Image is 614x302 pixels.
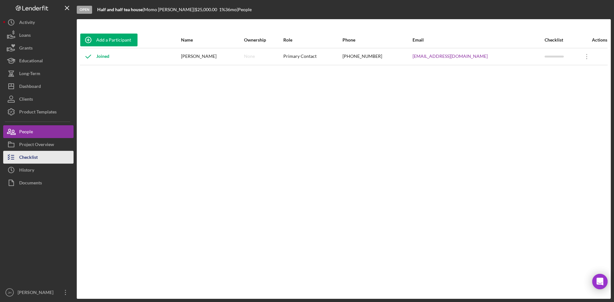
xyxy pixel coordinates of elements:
div: Joined [80,49,109,65]
div: Role [283,37,342,43]
button: Project Overview [3,138,74,151]
button: History [3,164,74,176]
b: Half and half tea house [97,7,143,12]
div: Name [181,37,243,43]
a: [EMAIL_ADDRESS][DOMAIN_NAME] [413,54,488,59]
button: Activity [3,16,74,29]
button: Clients [3,93,74,105]
button: Long-Term [3,67,74,80]
div: Product Templates [19,105,57,120]
div: Open Intercom Messenger [592,274,608,289]
div: | People [237,7,252,12]
div: Checklist [545,37,579,43]
div: Email [413,37,544,43]
div: Add a Participant [96,34,131,46]
div: | [97,7,144,12]
div: $25,000.00 [195,7,219,12]
div: [PERSON_NAME] [16,286,58,300]
button: Product Templates [3,105,74,118]
div: Ownership [244,37,283,43]
button: Documents [3,176,74,189]
div: [PHONE_NUMBER] [342,49,412,65]
div: Grants [19,42,33,56]
div: People [19,125,33,140]
div: Clients [19,93,33,107]
div: Momo [PERSON_NAME] | [144,7,195,12]
button: Educational [3,54,74,67]
div: Open [77,6,92,14]
text: JH [8,291,12,294]
button: Loans [3,29,74,42]
div: Long-Term [19,67,40,81]
div: Primary Contact [283,49,342,65]
button: Dashboard [3,80,74,93]
button: Grants [3,42,74,54]
div: Activity [19,16,35,30]
div: Project Overview [19,138,54,152]
div: Actions [579,37,607,43]
div: Checklist [19,151,38,165]
button: Checklist [3,151,74,164]
div: Dashboard [19,80,41,94]
div: 36 mo [225,7,237,12]
div: Documents [19,176,42,191]
div: None [244,54,255,59]
div: Loans [19,29,31,43]
div: 1 % [219,7,225,12]
button: JH[PERSON_NAME] [3,286,74,299]
div: Phone [342,37,412,43]
div: Educational [19,54,43,69]
div: History [19,164,34,178]
button: People [3,125,74,138]
button: Add a Participant [80,34,138,46]
div: [PERSON_NAME] [181,49,243,65]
